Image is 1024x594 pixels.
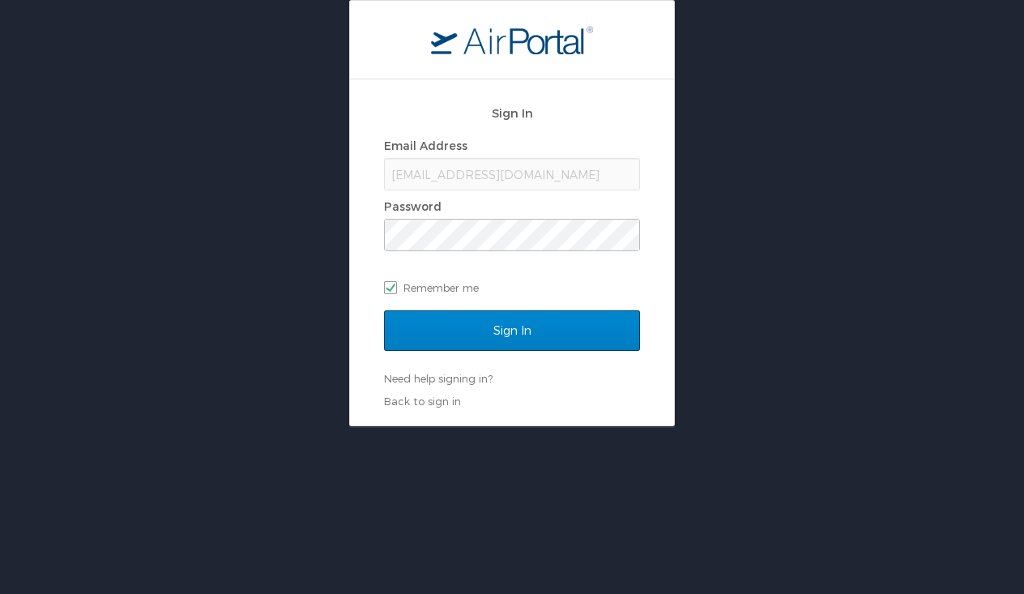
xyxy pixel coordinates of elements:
a: Back to sign in [384,395,461,408]
h2: Sign In [384,104,640,122]
img: logo [431,25,593,54]
label: Remember me [384,276,640,300]
a: Need help signing in? [384,372,493,385]
label: Email Address [384,139,467,152]
input: Sign In [384,310,640,351]
label: Password [384,199,442,213]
